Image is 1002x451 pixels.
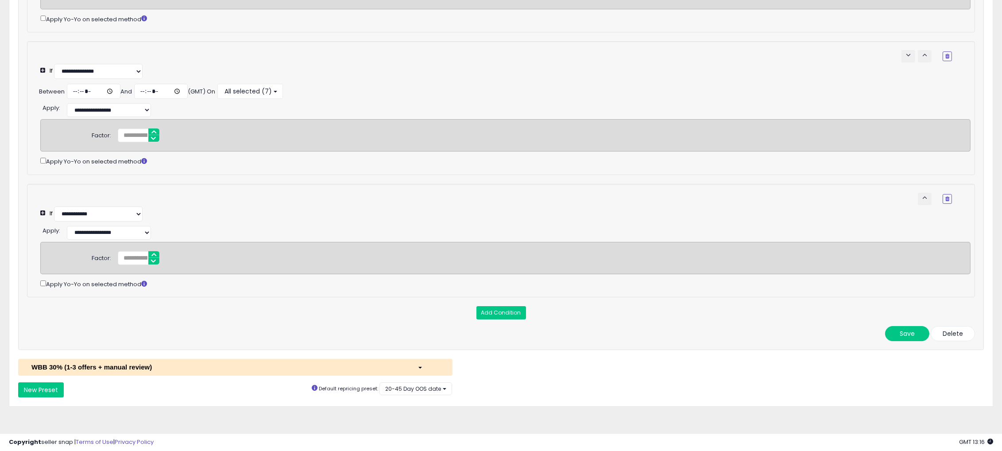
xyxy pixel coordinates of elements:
[385,385,441,393] span: 20-45 Day OOS date
[921,51,929,59] span: keyboard_arrow_up
[223,87,272,96] span: All selected (7)
[188,88,215,96] div: (GMT) On
[43,224,60,235] div: :
[9,438,41,446] strong: Copyright
[115,438,154,446] a: Privacy Policy
[18,382,64,397] button: New Preset
[43,101,60,113] div: :
[76,438,113,446] a: Terms of Use
[918,193,932,205] button: keyboard_arrow_up
[40,156,971,166] div: Apply Yo-Yo on selected method
[18,359,453,375] button: WBB 30% (1-3 offers + manual review)
[931,326,975,341] button: Delete
[918,50,932,62] button: keyboard_arrow_up
[945,54,949,59] i: Remove Condition
[217,84,283,99] button: All selected (7)
[43,226,59,235] span: Apply
[43,104,59,112] span: Apply
[120,88,132,96] div: And
[921,194,929,202] span: keyboard_arrow_up
[901,50,915,62] button: keyboard_arrow_down
[904,51,913,59] span: keyboard_arrow_down
[40,14,971,24] div: Apply Yo-Yo on selected method
[9,438,154,447] div: seller snap | |
[25,362,411,372] div: WBB 30% (1-3 offers + manual review)
[39,88,65,96] div: Between
[92,251,111,263] div: Factor:
[92,128,111,140] div: Factor:
[319,385,378,392] small: Default repricing preset:
[945,196,949,202] i: Remove Condition
[476,306,526,319] button: Add Condition
[40,279,971,289] div: Apply Yo-Yo on selected method
[379,382,452,395] button: 20-45 Day OOS date
[959,438,993,446] span: 2025-08-12 13:16 GMT
[885,326,929,341] button: Save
